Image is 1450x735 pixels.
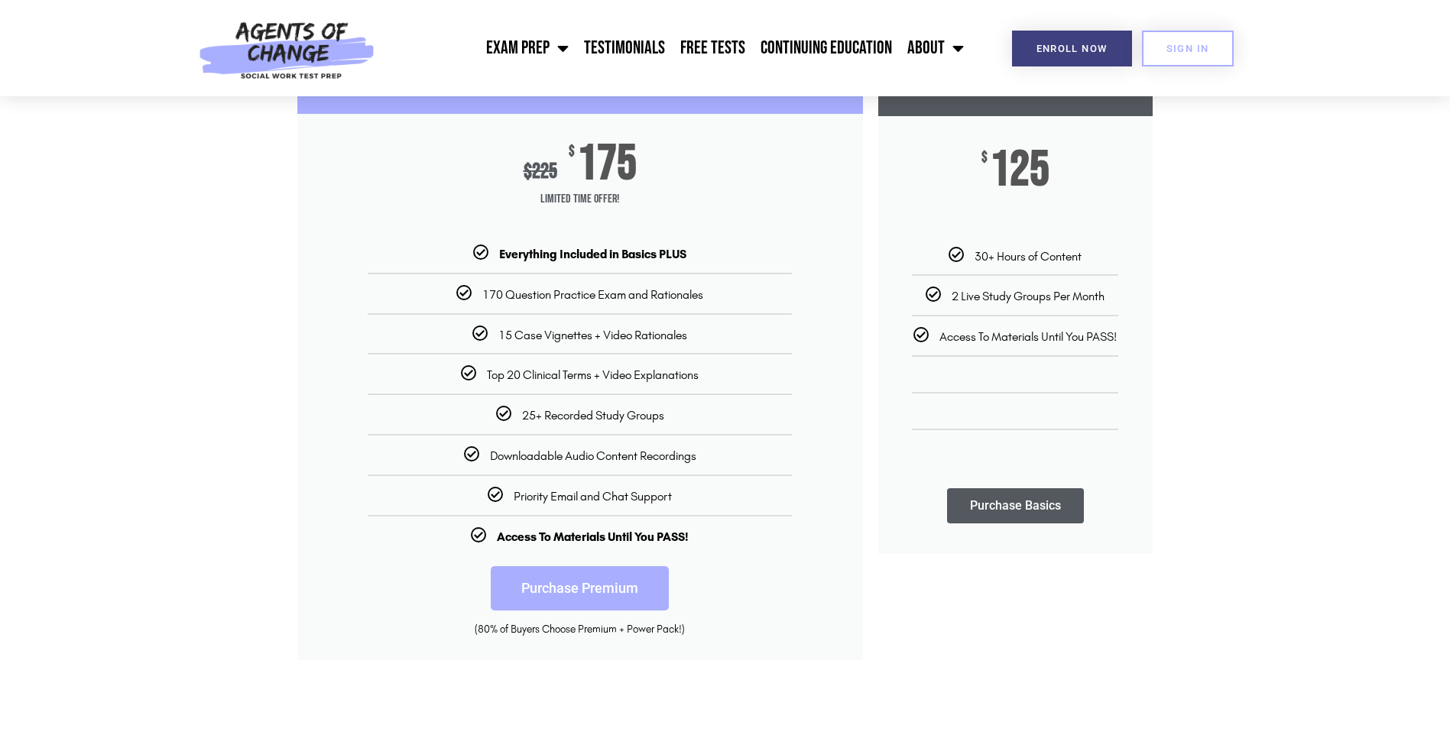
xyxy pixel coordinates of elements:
a: Continuing Education [753,29,900,67]
span: 25+ Recorded Study Groups [522,408,664,423]
a: Exam Prep [478,29,576,67]
span: Top 20 Clinical Terms + Video Explanations [487,367,699,382]
span: SIGN IN [1166,44,1209,53]
a: Free Tests [673,29,753,67]
a: Purchase Premium [491,566,669,610]
span: $ [524,159,532,184]
a: Enroll Now [1012,31,1132,66]
span: 30+ Hours of Content [975,249,1082,264]
span: Limited Time Offer! [297,184,863,215]
span: $ [569,144,575,160]
span: 125 [990,151,1049,190]
a: Testimonials [576,29,673,67]
span: Downloadable Audio Content Recordings [490,448,696,463]
b: Everything Included in Basics PLUS [499,247,686,261]
span: Enroll Now [1036,44,1108,53]
span: Priority Email and Chat Support [514,489,672,503]
b: Access To Materials Until You PASS! [497,529,689,544]
a: About [900,29,972,67]
span: 15 Case Vignettes + Video Rationales [498,328,687,342]
span: $ [981,151,988,166]
span: 175 [577,144,637,184]
span: 2 Live Study Groups Per Month [952,289,1105,303]
nav: Menu [383,29,972,67]
a: SIGN IN [1142,31,1234,66]
span: 170 Question Practice Exam and Rationales [482,287,703,302]
div: 225 [524,159,557,184]
span: Access To Materials Until You PASS! [939,329,1117,344]
div: (80% of Buyers Choose Premium + Power Pack!) [320,622,840,637]
a: Purchase Basics [947,488,1084,523]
